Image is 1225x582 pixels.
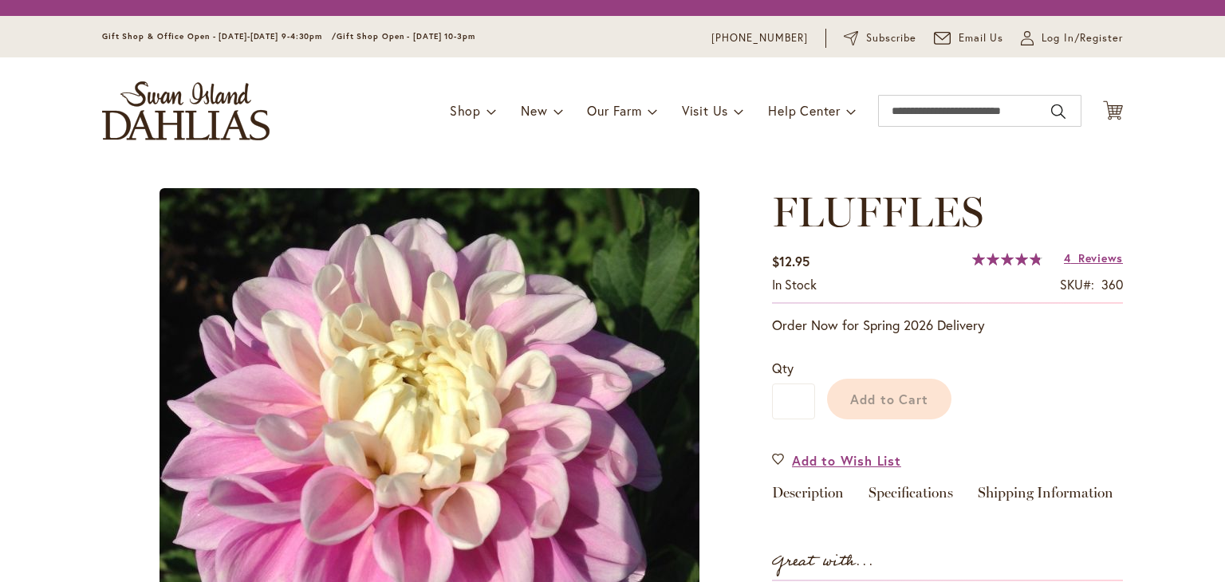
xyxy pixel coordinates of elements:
[1064,250,1071,265] span: 4
[772,360,794,376] span: Qty
[792,451,901,470] span: Add to Wish List
[866,30,916,46] span: Subscribe
[1078,250,1123,265] span: Reviews
[1060,276,1094,293] strong: SKU
[521,102,547,119] span: New
[772,486,1123,509] div: Detailed Product Info
[450,102,481,119] span: Shop
[772,276,817,293] span: In stock
[768,102,841,119] span: Help Center
[682,102,728,119] span: Visit Us
[337,31,475,41] span: Gift Shop Open - [DATE] 10-3pm
[844,30,916,46] a: Subscribe
[772,187,983,237] span: FLUFFLES
[959,30,1004,46] span: Email Us
[772,316,1123,335] p: Order Now for Spring 2026 Delivery
[934,30,1004,46] a: Email Us
[587,102,641,119] span: Our Farm
[1064,250,1123,265] a: 4 Reviews
[978,486,1113,509] a: Shipping Information
[772,276,817,294] div: Availability
[1051,99,1065,124] button: Search
[1021,30,1123,46] a: Log In/Register
[772,451,901,470] a: Add to Wish List
[1042,30,1123,46] span: Log In/Register
[869,486,953,509] a: Specifications
[772,486,844,509] a: Description
[972,253,1042,265] div: 97%
[711,30,808,46] a: [PHONE_NUMBER]
[772,253,809,269] span: $12.95
[102,31,337,41] span: Gift Shop & Office Open - [DATE]-[DATE] 9-4:30pm /
[1101,276,1123,294] div: 360
[772,549,874,575] strong: Great with...
[102,81,270,140] a: store logo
